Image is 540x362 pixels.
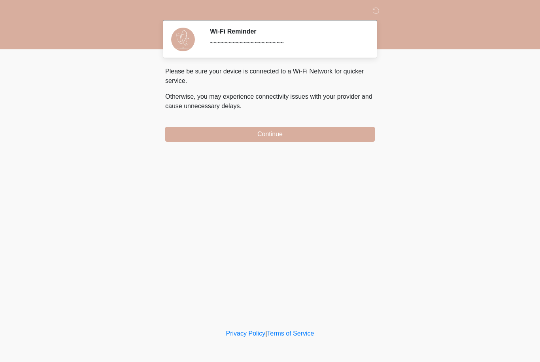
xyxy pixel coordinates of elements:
a: Terms of Service [267,330,314,337]
p: Otherwise, you may experience connectivity issues with your provider and cause unnecessary delays [165,92,375,111]
a: Privacy Policy [226,330,266,337]
a: | [265,330,267,337]
h2: Wi-Fi Reminder [210,28,363,35]
span: . [240,103,242,109]
button: Continue [165,127,375,142]
img: DM Wellness & Aesthetics Logo [157,6,168,16]
p: Please be sure your device is connected to a Wi-Fi Network for quicker service. [165,67,375,86]
img: Agent Avatar [171,28,195,51]
div: ~~~~~~~~~~~~~~~~~~~~ [210,38,363,48]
